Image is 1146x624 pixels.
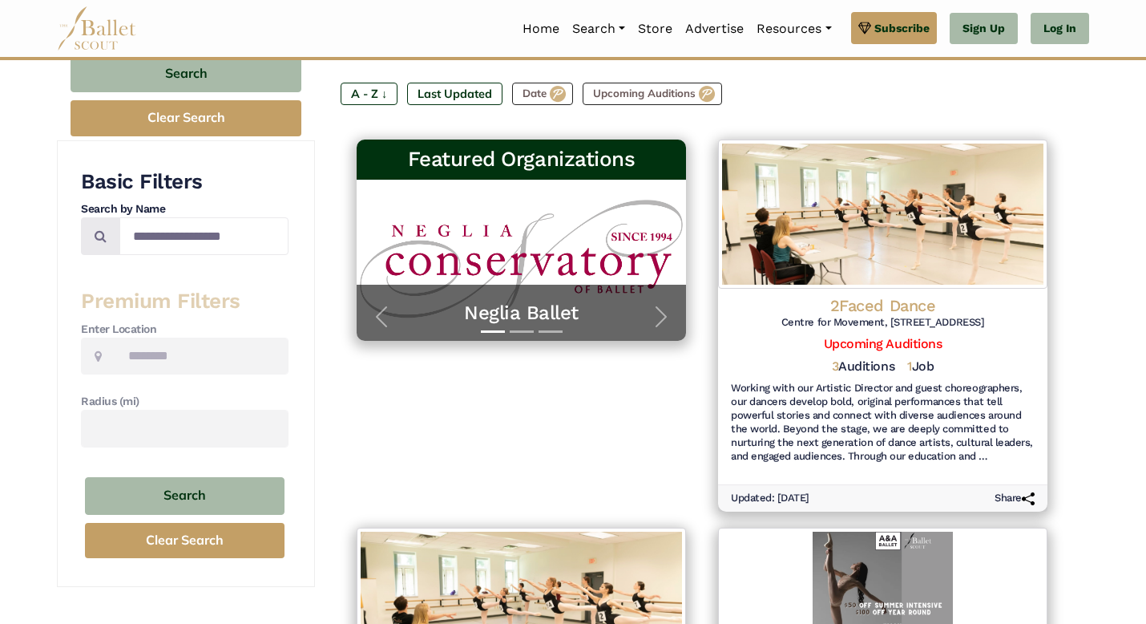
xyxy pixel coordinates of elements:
[119,217,289,255] input: Search by names...
[71,100,301,136] button: Clear Search
[851,12,937,44] a: Subscribe
[731,382,1035,463] h6: Working with our Artistic Director and guest choreographers, our dancers develop bold, original p...
[950,13,1018,45] a: Sign Up
[907,359,912,374] span: 1
[718,140,1047,289] img: Logo
[858,19,871,37] img: gem.svg
[995,492,1035,505] h6: Share
[71,55,301,92] button: Search
[407,83,502,105] label: Last Updated
[907,359,934,375] h5: Job
[824,336,942,351] a: Upcoming Auditions
[731,295,1035,316] h4: 2Faced Dance
[731,492,809,505] h6: Updated: [DATE]
[731,316,1035,330] h6: Centre for Movement, [STREET_ADDRESS]
[832,359,894,375] h5: Auditions
[81,322,289,338] h4: Enter Location
[1031,13,1089,45] a: Log In
[874,19,930,37] span: Subscribe
[512,83,573,105] label: Date
[81,201,289,217] h4: Search by Name
[115,338,289,375] input: Location
[81,288,289,315] h3: Premium Filters
[81,168,289,196] h3: Basic Filters
[566,12,632,46] a: Search
[373,301,670,326] a: Neglia Ballet
[85,523,284,559] button: Clear Search
[369,146,673,173] h3: Featured Organizations
[583,83,722,105] label: Upcoming Auditions
[341,83,397,105] label: A - Z ↓
[81,394,289,410] h4: Radius (mi)
[85,477,284,515] button: Search
[632,12,679,46] a: Store
[481,322,505,341] button: Slide 1
[539,322,563,341] button: Slide 3
[832,359,839,374] span: 3
[516,12,566,46] a: Home
[679,12,750,46] a: Advertise
[750,12,837,46] a: Resources
[510,322,534,341] button: Slide 2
